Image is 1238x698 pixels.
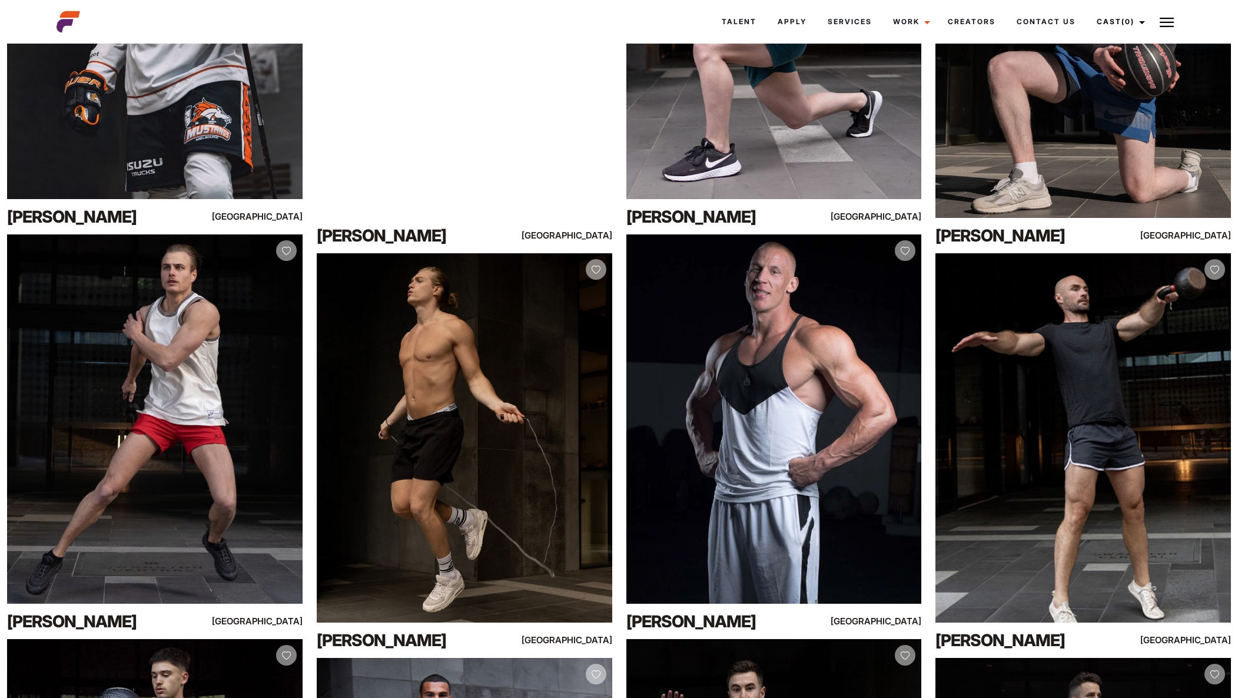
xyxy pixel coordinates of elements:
[317,628,494,652] div: [PERSON_NAME]
[1086,6,1152,38] a: Cast(0)
[523,228,612,243] div: [GEOGRAPHIC_DATA]
[937,6,1006,38] a: Creators
[711,6,767,38] a: Talent
[767,6,817,38] a: Apply
[1142,228,1231,243] div: [GEOGRAPHIC_DATA]
[7,610,184,633] div: [PERSON_NAME]
[833,209,922,224] div: [GEOGRAPHIC_DATA]
[626,205,804,229] div: [PERSON_NAME]
[935,628,1113,652] div: [PERSON_NAME]
[833,614,922,628] div: [GEOGRAPHIC_DATA]
[57,10,80,34] img: cropped-aefm-brand-fav-22-square.png
[214,209,303,224] div: [GEOGRAPHIC_DATA]
[1121,17,1134,26] span: (0)
[214,614,303,628] div: [GEOGRAPHIC_DATA]
[1142,633,1231,647] div: [GEOGRAPHIC_DATA]
[817,6,882,38] a: Services
[626,610,804,633] div: [PERSON_NAME]
[317,224,494,247] div: [PERSON_NAME]
[7,205,184,229] div: [PERSON_NAME]
[882,6,937,38] a: Work
[1160,15,1174,29] img: Burger icon
[523,633,612,647] div: [GEOGRAPHIC_DATA]
[1006,6,1086,38] a: Contact Us
[935,224,1113,247] div: [PERSON_NAME]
